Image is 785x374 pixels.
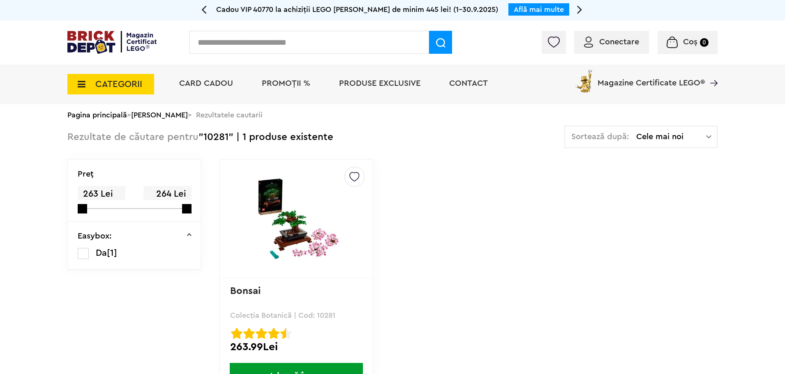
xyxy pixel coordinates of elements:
[239,177,354,260] img: Bonsai
[268,328,279,339] img: Evaluare cu stele
[571,133,629,141] span: Sortează după:
[143,186,191,202] span: 264 Lei
[705,68,718,76] a: Magazine Certificate LEGO®
[230,312,362,319] p: Colecția Botanică | Cod: 10281
[700,38,709,47] small: 0
[216,6,498,13] span: Cadou VIP 40770 la achiziții LEGO [PERSON_NAME] de minim 445 lei! (1-30.9.2025)
[599,38,639,46] span: Conectare
[131,111,188,119] a: [PERSON_NAME]
[95,80,142,89] span: CATEGORII
[78,186,125,202] span: 263 Lei
[67,132,199,142] span: Rezultate de căutare pentru
[67,111,127,119] a: Pagina principală
[280,328,292,339] img: Evaluare cu stele
[243,328,255,339] img: Evaluare cu stele
[230,342,362,352] div: 263.99Lei
[683,38,697,46] span: Coș
[78,170,94,178] p: Preţ
[78,232,112,240] p: Easybox:
[584,38,639,46] a: Conectare
[636,133,706,141] span: Cele mai noi
[179,79,233,87] a: Card Cadou
[256,328,267,339] img: Evaluare cu stele
[67,104,718,126] div: > > Rezultatele cautarii
[598,68,705,87] span: Magazine Certificate LEGO®
[231,328,242,339] img: Evaluare cu stele
[339,79,420,87] a: Produse exclusive
[67,126,333,149] div: "10281" | 1 produse existente
[230,286,261,296] a: Bonsai
[107,248,117,257] span: [1]
[96,248,107,257] span: Da
[449,79,488,87] a: Contact
[262,79,310,87] a: PROMOȚII %
[514,6,564,13] a: Află mai multe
